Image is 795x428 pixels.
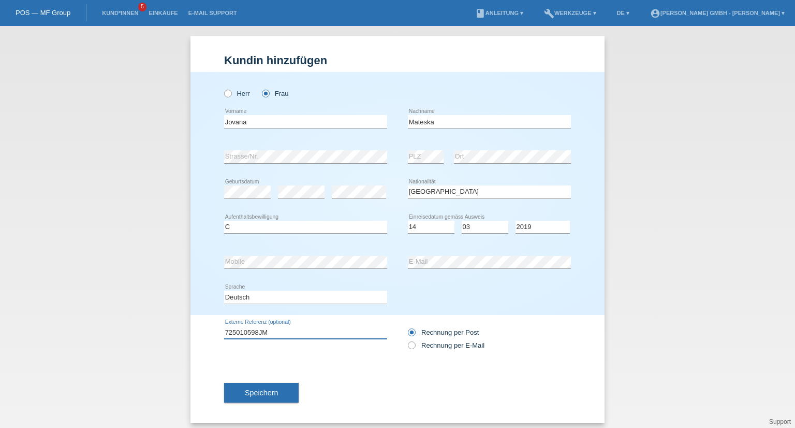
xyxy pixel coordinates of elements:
[224,54,571,67] h1: Kundin hinzufügen
[183,10,242,16] a: E-Mail Support
[470,10,528,16] a: bookAnleitung ▾
[224,90,231,96] input: Herr
[408,329,415,341] input: Rechnung per Post
[143,10,183,16] a: Einkäufe
[16,9,70,17] a: POS — MF Group
[262,90,269,96] input: Frau
[408,341,415,354] input: Rechnung per E-Mail
[612,10,635,16] a: DE ▾
[224,90,250,97] label: Herr
[539,10,601,16] a: buildWerkzeuge ▾
[544,8,554,19] i: build
[224,383,299,403] button: Speichern
[769,418,791,425] a: Support
[138,3,146,11] span: 5
[645,10,790,16] a: account_circle[PERSON_NAME] GmbH - [PERSON_NAME] ▾
[650,8,660,19] i: account_circle
[408,341,484,349] label: Rechnung per E-Mail
[97,10,143,16] a: Kund*innen
[262,90,288,97] label: Frau
[475,8,485,19] i: book
[245,389,278,397] span: Speichern
[408,329,479,336] label: Rechnung per Post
